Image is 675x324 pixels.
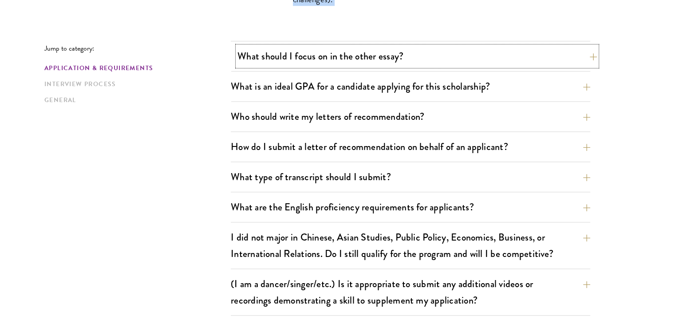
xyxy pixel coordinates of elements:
button: Who should write my letters of recommendation? [231,107,590,126]
a: Application & Requirements [44,63,225,73]
button: What is an ideal GPA for a candidate applying for this scholarship? [231,76,590,96]
button: I did not major in Chinese, Asian Studies, Public Policy, Economics, Business, or International R... [231,227,590,264]
button: How do I submit a letter of recommendation on behalf of an applicant? [231,137,590,157]
button: (I am a dancer/singer/etc.) Is it appropriate to submit any additional videos or recordings demon... [231,274,590,310]
button: What should I focus on in the other essay? [237,46,597,66]
a: Interview Process [44,79,225,89]
button: What are the English proficiency requirements for applicants? [231,197,590,217]
a: General [44,95,225,105]
button: What type of transcript should I submit? [231,167,590,187]
p: Jump to category: [44,44,231,52]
